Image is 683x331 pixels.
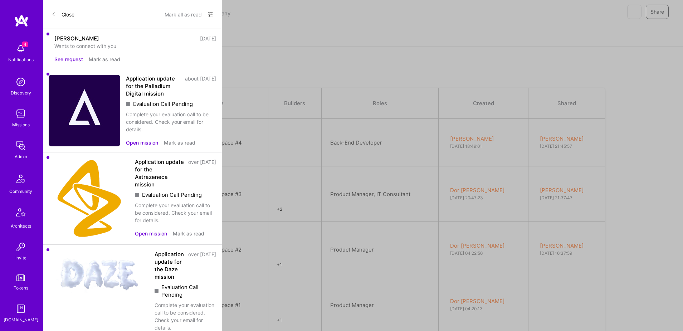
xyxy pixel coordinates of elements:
img: admin teamwork [14,138,28,153]
div: about [DATE] [185,75,216,97]
button: Close [52,9,74,20]
div: Tokens [14,284,28,292]
div: Admin [15,153,27,160]
div: Evaluation Call Pending [126,100,216,108]
img: Company Logo [49,75,120,146]
button: See request [54,55,83,63]
div: Community [9,188,32,195]
button: Open mission [135,230,167,237]
div: [PERSON_NAME] [54,35,99,42]
div: Invite [15,254,26,262]
button: Mark all as read [165,9,202,20]
img: Company Logo [49,250,149,297]
div: Complete your evaluation call to be considered. Check your email for details. [126,111,216,133]
div: Complete your evaluation call to be considered. Check your email for details. [135,201,216,224]
img: logo [14,14,29,27]
div: [DOMAIN_NAME] [4,316,38,323]
button: Mark as read [89,55,120,63]
div: [DATE] [200,35,216,42]
button: Mark as read [173,230,204,237]
div: Architects [11,222,31,230]
button: Open mission [126,139,158,146]
div: Evaluation Call Pending [135,191,216,199]
img: teamwork [14,107,28,121]
img: Invite [14,240,28,254]
div: Application update for the Daze mission [155,250,184,281]
div: over [DATE] [188,158,216,188]
img: Architects [12,205,29,222]
div: Evaluation Call Pending [155,283,216,298]
img: discovery [14,75,28,89]
span: 4 [22,42,28,47]
div: Notifications [8,56,34,63]
img: tokens [16,274,25,281]
div: Application update for the Palladium Digital mission [126,75,181,97]
img: guide book [14,302,28,316]
div: Missions [12,121,30,128]
div: Wants to connect with you [54,42,216,50]
img: bell [14,42,28,56]
div: over [DATE] [188,250,216,281]
img: Community [12,170,29,188]
div: Discovery [11,89,31,97]
img: Company Logo [49,158,129,239]
div: Application update for the Astrazeneca mission [135,158,184,188]
button: Mark as read [164,139,195,146]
